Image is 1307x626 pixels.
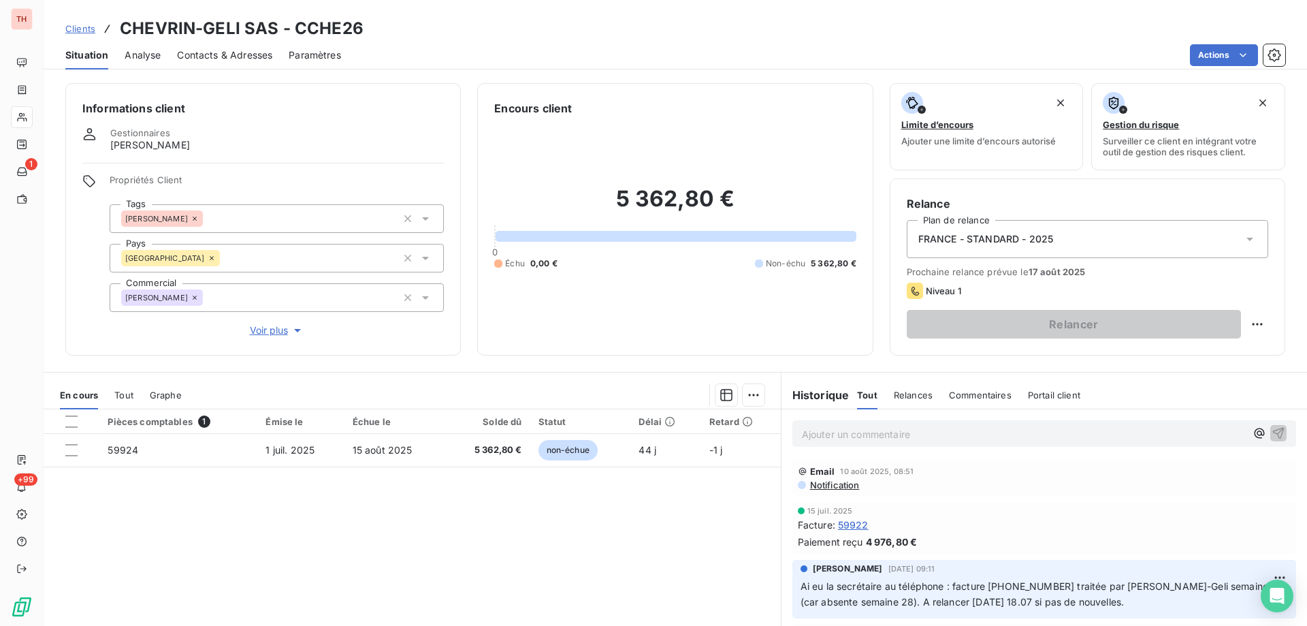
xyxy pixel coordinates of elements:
a: 1 [11,161,32,183]
span: 10 août 2025, 08:51 [840,467,914,475]
button: Actions [1190,44,1258,66]
span: 5 362,80 € [811,257,856,270]
span: Limite d’encours [901,119,973,130]
span: [DATE] 09:11 [888,565,935,573]
span: Surveiller ce client en intégrant votre outil de gestion des risques client. [1103,136,1274,157]
span: Propriétés Client [110,174,444,193]
span: Prochaine relance prévue le [907,266,1268,277]
span: Contacts & Adresses [177,48,272,62]
h6: Informations client [82,100,444,116]
div: TH [11,8,33,30]
a: Clients [65,22,95,35]
span: 59922 [838,518,869,532]
span: Ai eu la secrétaire au téléphone : facture [PHONE_NUMBER] traitée par [PERSON_NAME]-Geli semaine ... [801,580,1287,608]
span: Niveau 1 [926,285,961,296]
h6: Historique [781,387,850,403]
div: Délai [639,416,692,427]
span: Email [810,466,835,477]
button: Gestion du risqueSurveiller ce client en intégrant votre outil de gestion des risques client. [1091,83,1285,170]
span: Paramètres [289,48,341,62]
span: FRANCE - STANDARD - 2025 [918,232,1054,246]
input: Ajouter une valeur [203,213,214,225]
span: 1 juil. 2025 [265,444,314,456]
div: Statut [538,416,623,427]
span: Échu [505,257,525,270]
span: Situation [65,48,108,62]
span: 15 août 2025 [353,444,413,456]
span: Gestionnaires [110,127,170,138]
span: 5 362,80 € [453,443,521,457]
span: Notification [809,480,860,490]
span: [PERSON_NAME] [125,215,188,223]
span: [PERSON_NAME] [125,294,188,302]
span: [PERSON_NAME] [110,138,190,152]
span: 0,00 € [530,257,558,270]
span: Relances [894,390,933,401]
span: Portail client [1028,390,1080,401]
div: Pièces comptables [108,416,249,428]
span: En cours [60,390,98,401]
span: Non-échu [766,257,805,270]
span: Voir plus [250,324,304,337]
button: Limite d’encoursAjouter une limite d’encours autorisé [890,83,1084,170]
div: Solde dû [453,416,521,427]
span: Graphe [150,390,182,401]
h2: 5 362,80 € [494,185,856,226]
span: Tout [114,390,133,401]
span: 1 [198,416,210,428]
span: Facture : [798,518,835,532]
span: 59924 [108,444,138,456]
span: 4 976,80 € [866,535,918,549]
div: Échue le [353,416,438,427]
span: Clients [65,23,95,34]
span: [PERSON_NAME] [813,563,883,575]
div: Émise le [265,416,336,427]
span: Commentaires [949,390,1012,401]
span: Ajouter une limite d’encours autorisé [901,136,1056,146]
div: Retard [709,416,773,427]
span: +99 [14,473,37,486]
div: Open Intercom Messenger [1261,580,1293,612]
h3: CHEVRIN-GELI SAS - CCHE26 [120,16,364,41]
input: Ajouter une valeur [220,252,231,264]
span: Analyse [125,48,161,62]
button: Voir plus [110,323,444,338]
img: Logo LeanPay [11,596,33,618]
span: Paiement reçu [798,535,863,549]
span: Gestion du risque [1103,119,1179,130]
span: 0 [492,247,498,257]
span: 44 j [639,444,656,456]
h6: Encours client [494,100,572,116]
span: Tout [857,390,877,401]
h6: Relance [907,195,1268,212]
span: 15 juil. 2025 [807,507,853,515]
span: 1 [25,158,37,170]
span: 17 août 2025 [1029,266,1086,277]
span: non-échue [538,440,598,460]
span: -1 j [709,444,723,456]
input: Ajouter une valeur [203,292,214,304]
button: Relancer [907,310,1241,339]
span: [GEOGRAPHIC_DATA] [125,254,205,262]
